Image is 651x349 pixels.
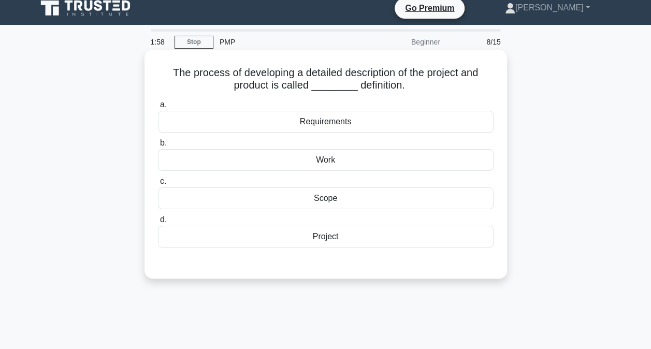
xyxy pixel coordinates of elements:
[399,2,460,14] a: Go Premium
[175,36,213,49] a: Stop
[158,187,494,209] div: Scope
[356,32,446,52] div: Beginner
[158,111,494,133] div: Requirements
[158,226,494,248] div: Project
[160,138,167,147] span: b.
[213,32,356,52] div: PMP
[157,66,495,92] h5: The process of developing a detailed description of the project and product is called ________ de...
[158,149,494,171] div: Work
[160,215,167,224] span: d.
[144,32,175,52] div: 1:58
[446,32,507,52] div: 8/15
[160,177,166,185] span: c.
[160,100,167,109] span: a.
